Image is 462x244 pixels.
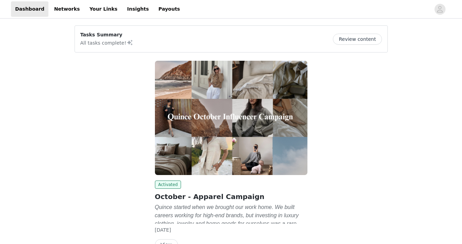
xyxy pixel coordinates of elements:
[50,1,84,17] a: Networks
[11,1,48,17] a: Dashboard
[80,31,133,38] p: Tasks Summary
[155,181,181,189] span: Activated
[333,34,382,45] button: Review content
[123,1,153,17] a: Insights
[155,61,307,175] img: Quince
[437,4,443,15] div: avatar
[154,1,184,17] a: Payouts
[155,191,307,202] h2: October - Apparel Campaign
[80,38,133,47] p: All tasks complete!
[85,1,122,17] a: Your Links
[155,227,171,233] span: [DATE]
